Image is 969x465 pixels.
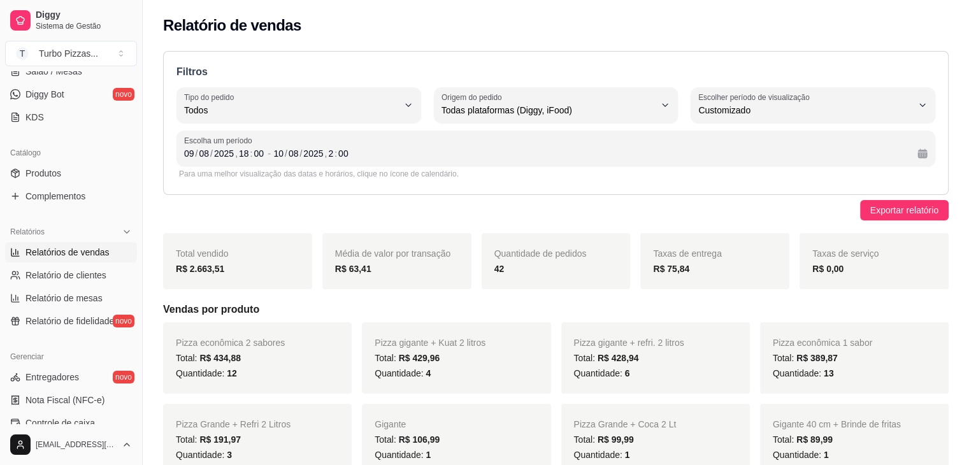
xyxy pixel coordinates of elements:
span: Pizza econômica 1 sabor [773,338,872,348]
span: Relatório de clientes [25,269,106,282]
span: Total: [574,353,639,363]
span: R$ 429,96 [399,353,440,363]
span: Complementos [25,190,85,203]
span: Customizado [698,104,912,117]
div: : [333,147,338,160]
span: Relatório de fidelidade [25,315,114,327]
span: Diggy [36,10,132,21]
div: Data final [273,146,907,161]
span: Total: [375,353,440,363]
span: Nota Fiscal (NFC-e) [25,394,104,406]
div: dia, Data final, [272,147,285,160]
label: Origem do pedido [441,92,506,103]
div: Catálogo [5,143,137,163]
span: Relatórios [10,227,45,237]
a: Relatório de mesas [5,288,137,308]
a: Relatório de fidelidadenovo [5,311,137,331]
span: 12 [227,368,237,378]
span: 1 [625,450,630,460]
div: ano, Data final, [302,147,324,160]
span: Gigante 40 cm + Brinde de fritas [773,419,901,429]
strong: R$ 0,00 [812,264,843,274]
a: KDS [5,107,137,127]
button: [EMAIL_ADDRESS][DOMAIN_NAME] [5,429,137,460]
span: Quantidade: [375,368,431,378]
span: R$ 106,99 [399,434,440,445]
div: Gerenciar [5,347,137,367]
button: Origem do pedidoTodas plataformas (Diggy, iFood) [434,87,678,123]
a: Controle de caixa [5,413,137,433]
strong: R$ 2.663,51 [176,264,224,274]
button: Tipo do pedidoTodos [176,87,421,123]
span: Quantidade: [574,368,630,378]
span: Gigante [375,419,406,429]
a: Produtos [5,163,137,183]
strong: R$ 63,41 [335,264,371,274]
span: Quantidade: [773,450,829,460]
span: Quantidade: [375,450,431,460]
span: Quantidade: [773,368,834,378]
span: Pizza econômica 2 sabores [176,338,285,348]
span: Relatório de mesas [25,292,103,304]
div: / [298,147,303,160]
a: Relatórios de vendas [5,242,137,262]
span: Pizza Grande + Refri 2 Litros [176,419,291,429]
span: Média de valor por transação [335,248,450,259]
p: Filtros [176,64,935,80]
div: / [284,147,289,160]
h2: Relatório de vendas [163,15,301,36]
div: ano, Data inicial, [213,147,235,160]
div: hora, Data inicial, [238,147,250,160]
span: Total: [773,353,838,363]
span: Controle de caixa [25,417,95,429]
div: Data inicial [184,146,265,161]
span: KDS [25,111,44,124]
label: Escolher período de visualização [698,92,814,103]
span: R$ 428,94 [598,353,639,363]
a: Relatório de clientes [5,265,137,285]
span: - [268,146,271,161]
span: Total: [574,434,634,445]
span: 1 [426,450,431,460]
span: [EMAIL_ADDRESS][DOMAIN_NAME] [36,440,117,450]
div: , [234,147,239,160]
span: Taxas de entrega [653,248,721,259]
button: Escolher período de visualizaçãoCustomizado [691,87,935,123]
span: T [16,47,29,60]
div: mês, Data inicial, [197,147,210,160]
div: mês, Data final, [287,147,300,160]
span: Exportar relatório [870,203,938,217]
span: 13 [824,368,834,378]
a: Nota Fiscal (NFC-e) [5,390,137,410]
a: DiggySistema de Gestão [5,5,137,36]
div: minuto, Data inicial, [252,147,265,160]
div: minuto, Data final, [337,147,350,160]
a: Diggy Botnovo [5,84,137,104]
span: Produtos [25,167,61,180]
span: Quantidade: [176,450,232,460]
span: Escolha um período [184,136,928,146]
span: Diggy Bot [25,88,64,101]
span: Quantidade: [574,450,630,460]
button: Exportar relatório [860,200,949,220]
span: Total: [176,434,241,445]
strong: R$ 75,84 [653,264,689,274]
span: R$ 89,99 [796,434,833,445]
span: 4 [426,368,431,378]
span: Total: [375,434,440,445]
span: R$ 99,99 [598,434,634,445]
span: Total: [773,434,833,445]
div: hora, Data final, [327,147,334,160]
a: Complementos [5,186,137,206]
span: Entregadores [25,371,79,383]
div: , [323,147,328,160]
div: Para uma melhor visualização das datas e horários, clique no ícone de calendário. [179,169,933,179]
span: Taxas de serviço [812,248,879,259]
span: Quantidade: [176,368,237,378]
span: R$ 191,97 [199,434,241,445]
div: Turbo Pizzas ... [39,47,98,60]
strong: 42 [494,264,505,274]
button: Calendário [912,143,933,164]
span: Todas plataformas (Diggy, iFood) [441,104,656,117]
span: Sistema de Gestão [36,21,132,31]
